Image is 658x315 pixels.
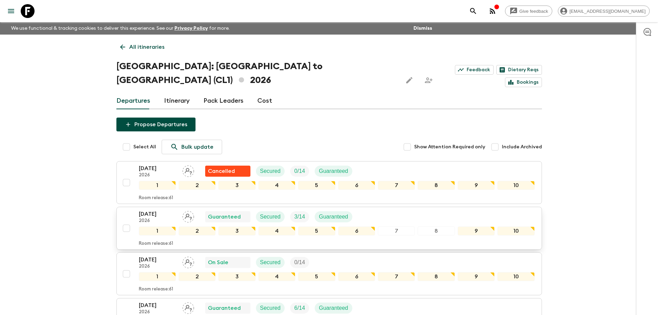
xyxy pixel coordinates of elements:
div: 1 [139,181,176,190]
div: 4 [258,226,295,235]
button: Propose Departures [116,118,196,131]
div: 8 [418,226,455,235]
p: [DATE] [139,164,177,173]
span: [EMAIL_ADDRESS][DOMAIN_NAME] [566,9,649,14]
p: We use functional & tracking cookies to deliver this experience. See our for more. [8,22,232,35]
div: 3 [218,181,255,190]
div: 7 [378,272,415,281]
p: 6 / 14 [294,304,305,312]
a: Give feedback [505,6,552,17]
p: On Sale [208,258,228,267]
a: Departures [116,93,150,109]
a: Cost [257,93,272,109]
button: [DATE]2026Assign pack leaderOn SaleSecuredTrip Fill12345678910Room release:61 [116,252,542,295]
div: 5 [298,226,335,235]
span: Assign pack leader [182,304,194,310]
p: Guaranteed [208,304,241,312]
div: 2 [179,226,216,235]
span: Assign pack leader [182,259,194,264]
p: Cancelled [208,167,235,175]
a: Feedback [455,65,494,75]
p: Secured [260,213,281,221]
h1: [GEOGRAPHIC_DATA]: [GEOGRAPHIC_DATA] to [GEOGRAPHIC_DATA] (CL1) 2026 [116,59,397,87]
span: Select All [133,143,156,150]
div: 1 [139,272,176,281]
p: 2026 [139,309,177,315]
button: Edit this itinerary [402,73,416,87]
p: Guaranteed [319,213,348,221]
p: Secured [260,304,281,312]
div: Secured [256,257,285,268]
p: Guaranteed [319,304,348,312]
p: Room release: 61 [139,287,173,292]
div: Trip Fill [290,303,309,314]
p: All itineraries [129,43,164,51]
a: Bulk update [162,140,222,154]
div: Flash Pack cancellation [205,166,250,177]
div: 5 [298,272,335,281]
div: Trip Fill [290,257,309,268]
p: 3 / 14 [294,213,305,221]
div: 3 [218,226,255,235]
button: [DATE]2026Assign pack leaderGuaranteedSecuredTrip FillGuaranteed12345678910Room release:61 [116,207,542,250]
div: 2 [179,181,216,190]
p: Room release: 61 [139,195,173,201]
div: Secured [256,211,285,222]
div: 1 [139,226,176,235]
div: 6 [338,181,375,190]
a: Pack Leaders [203,93,244,109]
div: 9 [458,181,495,190]
span: Include Archived [502,143,542,150]
div: 6 [338,272,375,281]
a: Privacy Policy [174,26,208,31]
div: 8 [418,181,455,190]
div: Trip Fill [290,166,309,177]
div: 6 [338,226,375,235]
div: 3 [218,272,255,281]
p: Guaranteed [208,213,241,221]
span: Assign pack leader [182,167,194,173]
div: 4 [258,181,295,190]
button: Dismiss [412,24,434,33]
button: [DATE]2026Assign pack leaderFlash Pack cancellationSecuredTrip FillGuaranteed12345678910Room rele... [116,161,542,204]
div: 7 [378,226,415,235]
a: Dietary Reqs [496,65,542,75]
div: 8 [418,272,455,281]
a: Bookings [505,77,542,87]
p: Room release: 61 [139,241,173,247]
div: Secured [256,166,285,177]
p: Secured [260,258,281,267]
div: 9 [458,272,495,281]
button: search adventures [466,4,480,18]
span: Show Attention Required only [414,143,485,150]
p: 2026 [139,173,177,178]
div: Secured [256,303,285,314]
span: Share this itinerary [422,73,436,87]
p: Bulk update [181,143,213,151]
p: Secured [260,167,281,175]
div: 4 [258,272,295,281]
p: [DATE] [139,301,177,309]
p: Guaranteed [319,167,348,175]
p: [DATE] [139,210,177,218]
div: 7 [378,181,415,190]
button: menu [4,4,18,18]
a: Itinerary [164,93,190,109]
span: Assign pack leader [182,213,194,219]
div: 10 [497,181,534,190]
p: 2026 [139,218,177,224]
p: 0 / 14 [294,167,305,175]
div: 9 [458,226,495,235]
div: 2 [179,272,216,281]
div: 10 [497,272,534,281]
p: [DATE] [139,256,177,264]
p: 0 / 14 [294,258,305,267]
div: [EMAIL_ADDRESS][DOMAIN_NAME] [558,6,650,17]
div: 10 [497,226,534,235]
div: Trip Fill [290,211,309,222]
div: 5 [298,181,335,190]
p: 2026 [139,264,177,269]
span: Give feedback [516,9,552,14]
a: All itineraries [116,40,168,54]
